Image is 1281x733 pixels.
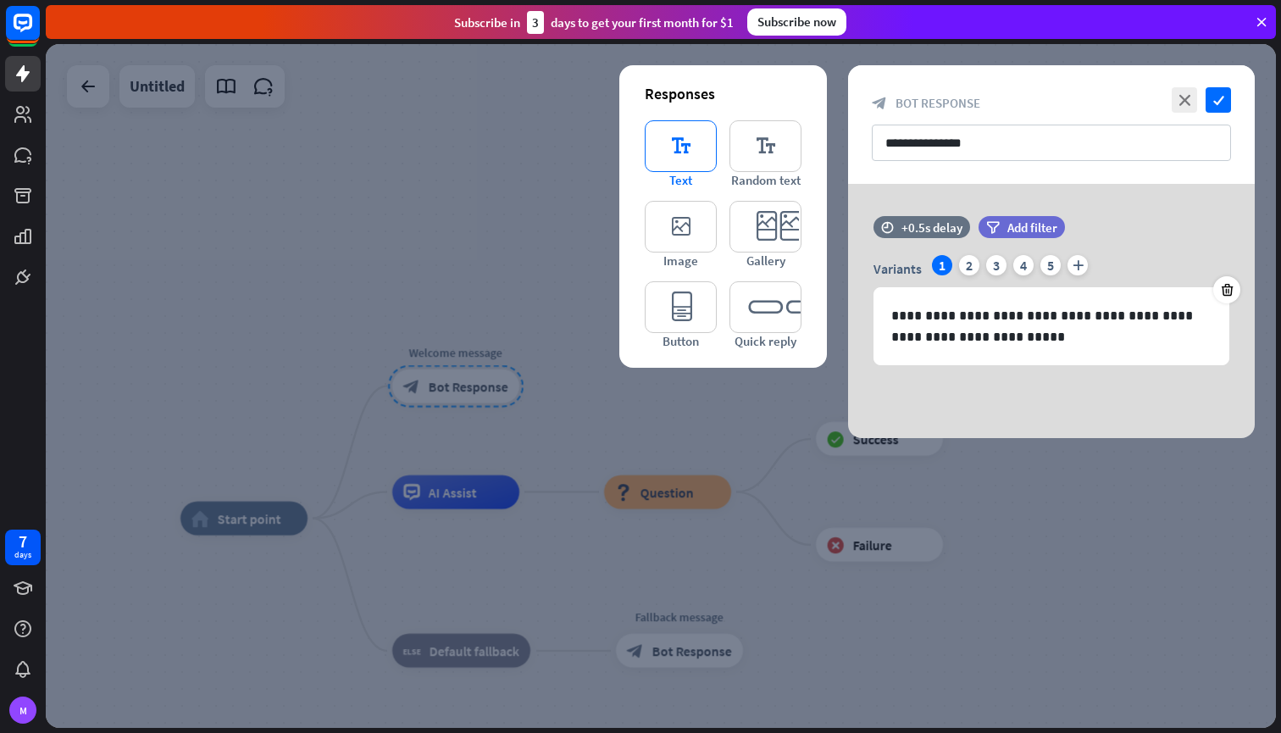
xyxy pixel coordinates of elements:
i: filter [986,221,1000,234]
div: days [14,549,31,561]
div: 4 [1013,255,1034,275]
div: M [9,697,36,724]
button: Open LiveChat chat widget [14,7,64,58]
span: Add filter [1007,219,1057,236]
i: time [881,221,894,233]
div: 3 [986,255,1006,275]
div: Subscribe now [747,8,846,36]
div: 7 [19,534,27,549]
a: 7 days [5,530,41,565]
div: +0.5s delay [901,219,962,236]
span: Variants [873,260,922,277]
i: close [1172,87,1197,113]
i: plus [1067,255,1088,275]
div: 5 [1040,255,1061,275]
div: 1 [932,255,952,275]
i: check [1206,87,1231,113]
div: 2 [959,255,979,275]
div: 3 [527,11,544,34]
div: Subscribe in days to get your first month for $1 [454,11,734,34]
span: Bot Response [896,95,980,111]
i: block_bot_response [872,96,887,111]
